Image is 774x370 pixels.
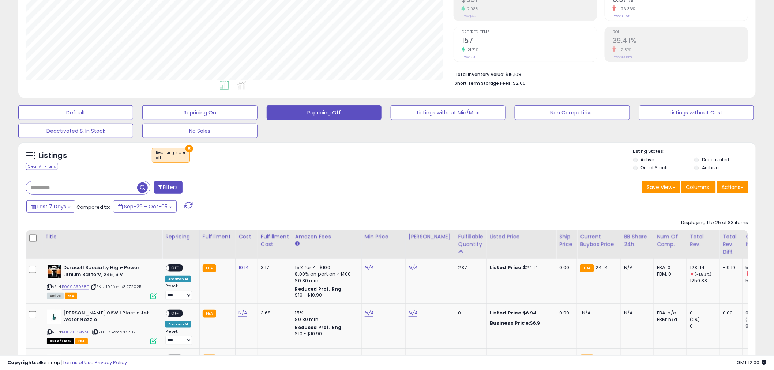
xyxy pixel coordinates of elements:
[63,310,152,325] b: [PERSON_NAME] 06WJ Plastic Jet Water Nozzle
[39,151,67,161] h5: Listings
[690,264,719,271] div: 1231.14
[690,323,719,329] div: 0
[165,321,191,328] div: Amazon AI
[18,124,133,138] button: Deactivated & In Stock
[490,264,523,271] b: Listed Price:
[295,277,356,284] div: $0.30 min
[490,320,551,326] div: $6.9
[37,203,66,210] span: Last 7 Days
[582,309,591,316] span: N/A
[657,310,681,316] div: FBA: n/a
[95,359,127,366] a: Privacy Policy
[613,55,632,59] small: Prev: 40.55%
[559,233,574,248] div: Ship Price
[490,310,551,316] div: $6.94
[165,284,194,300] div: Preset:
[616,6,635,12] small: -26.36%
[295,264,356,271] div: 15% for <= $100
[156,150,186,161] span: Repricing state :
[165,329,194,346] div: Preset:
[657,316,681,323] div: FBM: n/a
[75,338,88,344] span: FBA
[580,233,618,248] div: Current Buybox Price
[455,71,504,78] b: Total Inventory Value:
[18,105,133,120] button: Default
[165,276,191,282] div: Amazon AI
[462,37,597,46] h2: 157
[169,310,181,316] span: OFF
[657,264,681,271] div: FBA: 0
[26,163,58,170] div: Clear All Filters
[142,124,257,138] button: No Sales
[695,271,711,277] small: (-1.53%)
[62,329,91,335] a: B00303MVME
[723,233,740,256] div: Total Rev. Diff.
[515,105,630,120] button: Non Competitive
[465,47,478,53] small: 21.71%
[295,241,300,247] small: Amazon Fees.
[142,105,257,120] button: Repricing On
[702,165,722,171] label: Archived
[641,165,668,171] label: Out of Stock
[746,317,756,322] small: (0%)
[580,264,594,272] small: FBA
[596,264,608,271] span: 24.14
[203,310,216,318] small: FBA
[295,286,343,292] b: Reduced Prof. Rng.
[409,264,417,271] a: N/A
[7,359,34,366] strong: Copyright
[238,233,255,241] div: Cost
[45,233,159,241] div: Title
[238,309,247,317] a: N/A
[462,30,597,34] span: Ordered Items
[165,233,196,241] div: Repricing
[169,265,181,271] span: OFF
[63,264,152,280] b: Duracell Specialty High-Power Lithium Battery, 245, 6 V
[267,105,382,120] button: Repricing Off
[63,359,94,366] a: Terms of Use
[154,181,183,194] button: Filters
[185,145,193,152] button: ×
[723,264,737,271] div: -19.19
[65,293,77,299] span: FBA
[613,30,748,34] span: ROI
[455,80,512,86] b: Short Term Storage Fees:
[295,292,356,298] div: $10 - $10.90
[624,264,648,271] div: N/A
[641,156,654,163] label: Active
[559,310,571,316] div: 0.00
[295,331,356,337] div: $10 - $10.90
[702,156,729,163] label: Deactivated
[62,284,89,290] a: B009A59Z8E
[490,264,551,271] div: $24.14
[47,338,74,344] span: All listings that are currently out of stock and unavailable for purchase on Amazon
[47,310,61,324] img: 21fb0KU6mKL._SL40_.jpg
[238,264,249,271] a: 10.14
[92,329,138,335] span: | SKU: .75eme7172025
[261,310,286,316] div: 3.68
[686,184,709,191] span: Columns
[490,320,530,326] b: Business Price:
[391,105,506,120] button: Listings without Min/Max
[490,233,553,241] div: Listed Price
[47,264,157,298] div: ASIN:
[47,264,61,279] img: 41wAh5XLBWL._SL40_.jpg
[613,14,630,18] small: Prev: 8.65%
[26,200,75,213] button: Last 7 Days
[657,233,684,248] div: Num of Comp.
[737,359,767,366] span: 2025-10-13 12:00 GMT
[365,233,402,241] div: Min Price
[613,37,748,46] h2: 39.41%
[76,204,110,211] span: Compared to:
[633,148,756,155] p: Listing States:
[47,293,64,299] span: All listings currently available for purchase on Amazon
[723,310,737,316] div: 0.00
[47,310,157,344] div: ASIN:
[113,200,177,213] button: Sep-29 - Oct-05
[681,181,716,193] button: Columns
[490,309,523,316] b: Listed Price:
[462,55,475,59] small: Prev: 129
[409,233,452,241] div: [PERSON_NAME]
[455,69,743,78] li: $16,108
[156,155,186,161] div: off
